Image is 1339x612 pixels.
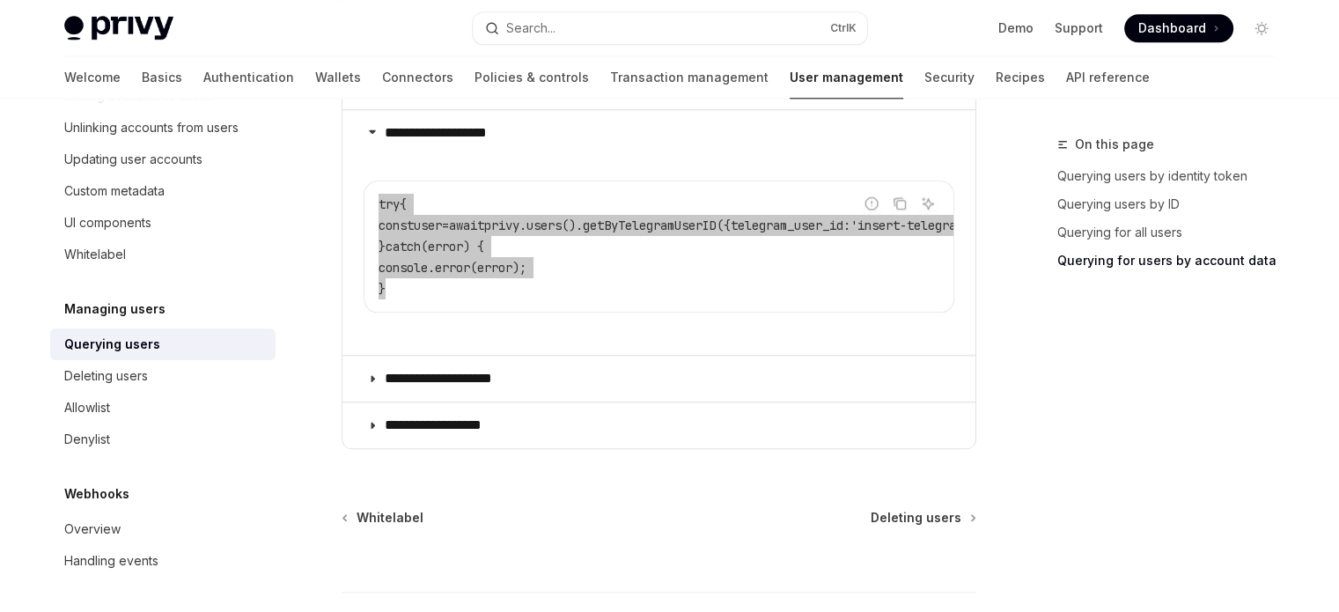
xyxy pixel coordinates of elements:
div: UI components [64,212,151,233]
span: . [428,260,435,276]
a: Unlinking accounts from users [50,112,276,144]
div: Querying users [64,334,160,355]
div: Unlinking accounts from users [64,117,239,138]
a: Security [924,56,975,99]
span: await [449,218,484,233]
span: (). [562,218,583,233]
div: Deleting users [64,365,148,387]
div: Overview [64,519,121,540]
span: Deleting users [871,509,961,527]
span: { [400,196,407,212]
h5: Webhooks [64,483,129,505]
a: Whitelabel [343,509,423,527]
a: Wallets [315,56,361,99]
span: = [442,218,449,233]
button: Ask AI [916,192,939,215]
span: ( [470,260,477,276]
a: Updating user accounts [50,144,276,175]
a: Basics [142,56,182,99]
a: Querying for all users [1057,218,1290,247]
span: ({ [717,218,731,233]
span: getByTelegramUserID [583,218,717,233]
a: Demo [998,19,1034,37]
a: Querying for users by account data [1057,247,1290,275]
div: Updating user accounts [64,149,202,170]
a: Overview [50,513,276,545]
span: Ctrl K [830,21,857,35]
a: Policies & controls [475,56,589,99]
button: Open search [473,12,867,44]
a: User management [790,56,903,99]
a: Handling events [50,545,276,577]
img: light logo [64,16,173,41]
a: Welcome [64,56,121,99]
h5: Managing users [64,299,166,320]
span: . [519,218,526,233]
a: Recipes [996,56,1045,99]
span: telegram_user_id: [731,218,850,233]
span: error [435,260,470,276]
span: ) { [463,239,484,254]
span: users [526,218,562,233]
a: Custom metadata [50,175,276,207]
a: Querying users [50,328,276,360]
a: Dashboard [1124,14,1233,42]
span: ( [421,239,428,254]
span: try [379,196,400,212]
button: Toggle dark mode [1247,14,1276,42]
span: console [379,260,428,276]
span: error [428,239,463,254]
button: Report incorrect code [860,192,883,215]
a: UI components [50,207,276,239]
a: Allowlist [50,392,276,424]
a: Connectors [382,56,453,99]
div: Allowlist [64,397,110,418]
span: user [414,218,442,233]
span: } [379,239,386,254]
a: Querying users by ID [1057,190,1290,218]
span: catch [386,239,421,254]
span: ); [512,260,526,276]
span: Whitelabel [357,509,423,527]
span: On this page [1075,134,1154,155]
a: Transaction management [610,56,769,99]
div: Denylist [64,429,110,450]
span: const [379,218,414,233]
a: Authentication [203,56,294,99]
a: Denylist [50,424,276,455]
a: Deleting users [50,360,276,392]
a: Support [1055,19,1103,37]
span: privy [484,218,519,233]
div: Whitelabel [64,244,126,265]
div: Handling events [64,550,158,571]
span: } [379,281,386,297]
a: Querying users by identity token [1057,162,1290,190]
a: API reference [1066,56,1150,99]
span: 'insert-telegram-user-id' [850,218,1026,233]
div: Custom metadata [64,181,165,202]
span: error [477,260,512,276]
a: Whitelabel [50,239,276,270]
div: Search... [506,18,555,39]
button: Copy the contents from the code block [888,192,911,215]
a: Deleting users [871,509,975,527]
span: Dashboard [1138,19,1206,37]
